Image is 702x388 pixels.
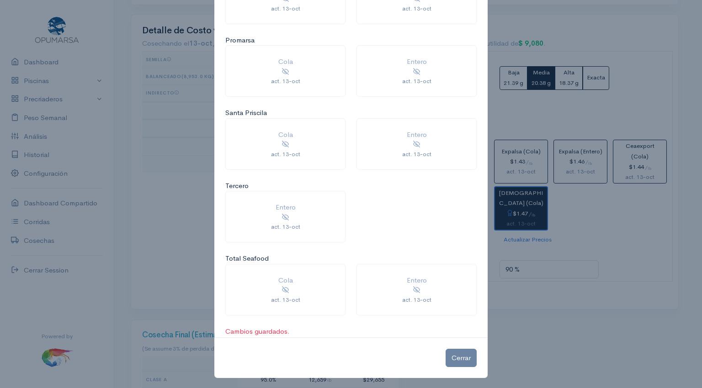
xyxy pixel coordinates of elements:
[446,349,477,367] button: Cerrar
[237,5,334,13] div: act. 13-oct
[220,35,482,46] div: Promarsa
[237,296,334,304] div: act. 13-oct
[368,77,465,85] div: act. 13-oct
[220,181,482,191] div: Tercero
[220,108,482,118] div: Santa Priscila
[225,264,346,315] button: Colaact. 13-oct
[225,118,346,170] button: Colaact. 13-oct
[237,223,334,231] div: act. 13-oct
[368,150,465,158] div: act. 13-oct
[237,77,334,85] div: act. 13-oct
[220,253,482,264] div: Total Seafood
[225,191,346,242] button: Enteroact. 13-oct
[356,45,477,97] button: Enteroact. 13-oct
[356,264,477,315] button: Enteroact. 13-oct
[356,118,477,170] button: Enteroact. 13-oct
[225,45,346,97] button: Colaact. 13-oct
[237,150,334,158] div: act. 13-oct
[368,5,465,13] div: act. 13-oct
[368,296,465,304] div: act. 13-oct
[225,326,290,337] span: Cambios guardados.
